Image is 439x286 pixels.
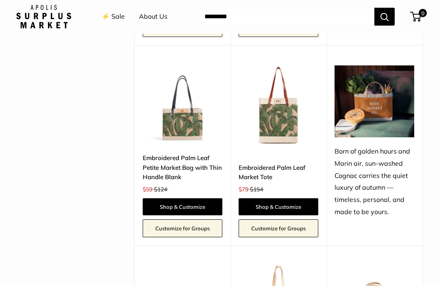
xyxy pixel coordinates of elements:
a: About Us [139,11,167,23]
input: Search... [198,8,374,26]
a: Customize for Groups [143,220,222,238]
img: Apolis: Surplus Market [16,5,71,29]
span: $79 [239,186,248,193]
a: ⚡️ Sale [102,11,125,23]
img: Born of golden hours and Marin air, sun-washed Cognac carries the quiet luxury of autumn — timele... [335,66,414,137]
span: $59 [143,186,152,193]
a: Embroidered Palm Leaf Market Tote [239,163,318,182]
span: $154 [250,186,263,193]
span: 0 [419,9,427,17]
img: Embroidered Palm Leaf Market Tote [239,66,318,145]
a: 0 [411,12,421,22]
div: Born of golden hours and Marin air, sun-washed Cognac carries the quiet luxury of autumn — timele... [335,146,414,219]
a: Customize for Groups [239,220,318,238]
img: description_Each bag takes 8-hours to handcraft thanks to our artisan cooperative. [143,66,222,145]
button: Search [374,8,395,26]
a: description_Each bag takes 8-hours to handcraft thanks to our artisan cooperative.description_A m... [143,66,222,145]
a: Shop & Customize [239,199,318,216]
a: Embroidered Palm Leaf Petite Market Bag with Thin Handle Blank [143,154,222,182]
a: Shop & Customize [143,199,222,216]
a: Embroidered Palm Leaf Market Totedescription_A multi-layered motif with eight varying thread colors. [239,66,318,145]
span: $124 [154,186,167,193]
